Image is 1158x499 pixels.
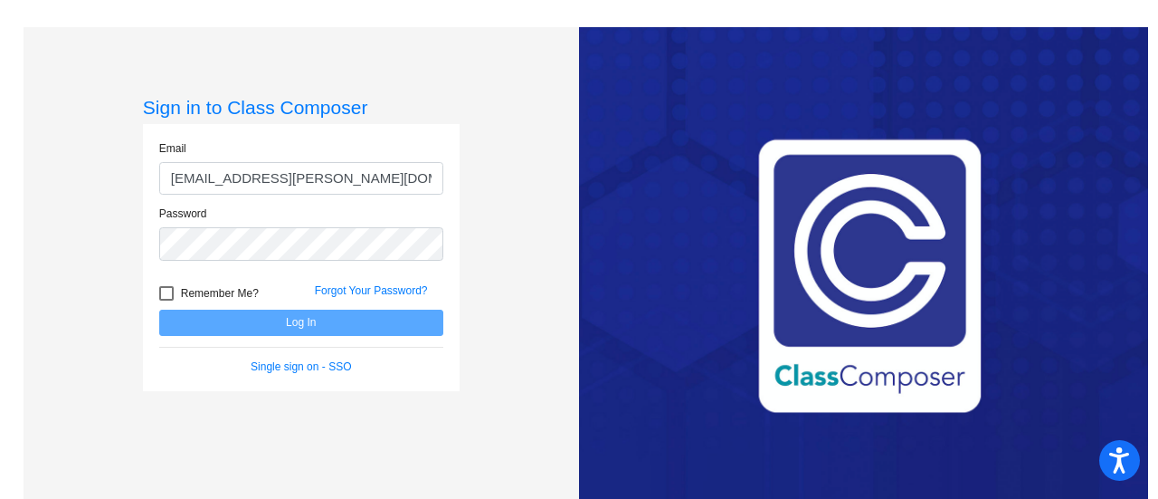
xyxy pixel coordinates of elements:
[143,96,460,119] h3: Sign in to Class Composer
[315,284,428,297] a: Forgot Your Password?
[181,283,259,304] span: Remember Me?
[159,206,207,222] label: Password
[159,140,186,157] label: Email
[251,360,351,373] a: Single sign on - SSO
[159,310,443,336] button: Log In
